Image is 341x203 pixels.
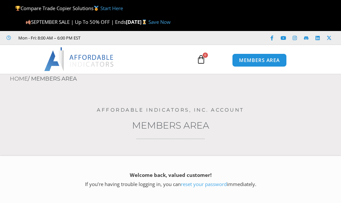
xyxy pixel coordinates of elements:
[15,6,20,11] img: 🏆
[97,107,244,113] a: Affordable Indicators, Inc. Account
[142,20,147,24] img: ⌛
[10,75,28,82] a: Home
[132,120,209,131] a: Members Area
[26,19,126,25] span: SEPTEMBER SALE | Up To 50% OFF | Ends
[239,58,280,63] span: MEMBERS AREA
[15,5,123,11] span: Compare Trade Copier Solutions
[84,35,182,41] iframe: Customer reviews powered by Trustpilot
[187,50,215,69] a: 0
[17,34,80,42] span: Mon - Fri: 8:00 AM – 6:00 PM EST
[130,172,212,178] strong: Welcome back, valued customer!
[100,5,123,11] a: Start Here
[10,74,341,84] nav: Breadcrumb
[203,53,208,58] span: 0
[148,19,171,25] a: Save Now
[126,19,148,25] strong: [DATE]
[232,54,287,67] a: MEMBERS AREA
[181,181,227,187] a: reset your password
[94,6,99,11] img: 🥇
[26,20,31,24] img: 🍂
[11,171,330,189] p: If you’re having trouble logging in, you can immediately.
[44,47,114,71] img: LogoAI | Affordable Indicators – NinjaTrader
